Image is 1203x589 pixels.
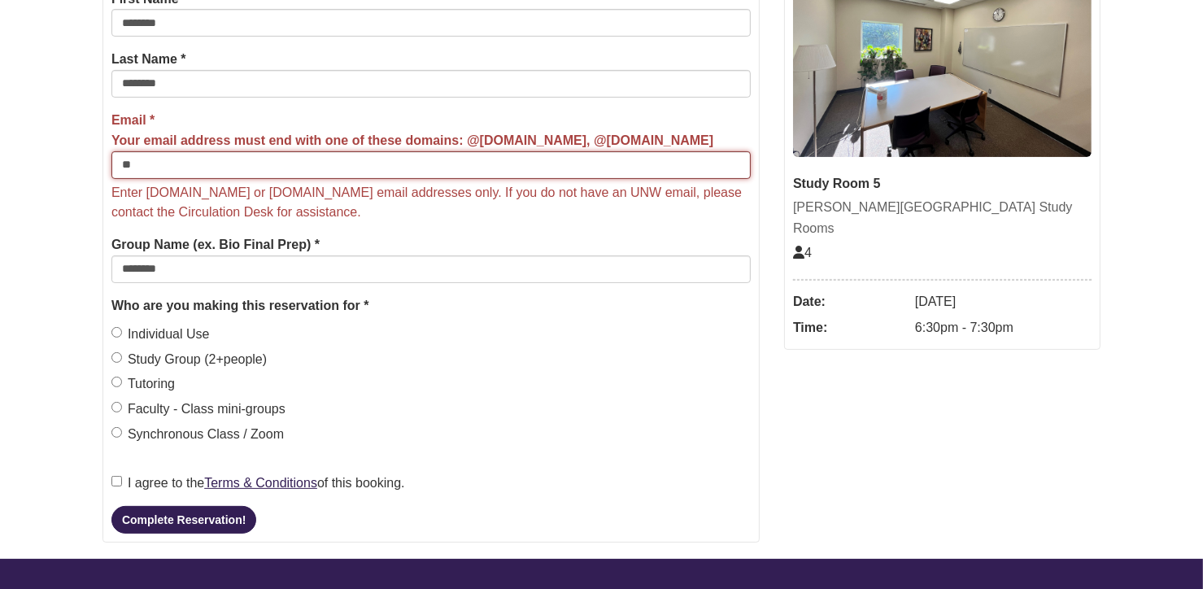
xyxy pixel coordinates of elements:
[111,476,122,486] input: I agree to theTerms & Conditionsof this booking.
[111,183,751,222] p: Enter [DOMAIN_NAME] or [DOMAIN_NAME] email addresses only. If you do not have an UNW email, pleas...
[111,427,122,438] input: Synchronous Class / Zoom
[111,295,751,316] legend: Who are you making this reservation for *
[111,324,210,345] label: Individual Use
[111,377,122,387] input: Tutoring
[915,315,1092,341] dd: 6:30pm - 7:30pm
[793,173,1092,194] div: Study Room 5
[204,476,317,490] a: Terms & Conditions
[793,246,812,260] span: The capacity of this space
[111,327,122,338] input: Individual Use
[793,315,907,341] dt: Time:
[111,402,122,412] input: Faculty - Class mini-groups
[111,110,713,151] label: Email *
[111,49,186,70] label: Last Name *
[111,399,285,420] label: Faculty - Class mini-groups
[111,424,284,445] label: Synchronous Class / Zoom
[915,289,1092,315] dd: [DATE]
[111,506,256,534] button: Complete Reservation!
[793,197,1092,238] div: [PERSON_NAME][GEOGRAPHIC_DATA] Study Rooms
[793,289,907,315] dt: Date:
[111,373,175,395] label: Tutoring
[111,473,405,494] label: I agree to the of this booking.
[111,130,713,151] div: Your email address must end with one of these domains: @[DOMAIN_NAME], @[DOMAIN_NAME]
[111,349,267,370] label: Study Group (2+people)
[111,234,320,255] label: Group Name (ex. Bio Final Prep) *
[111,352,122,363] input: Study Group (2+people)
